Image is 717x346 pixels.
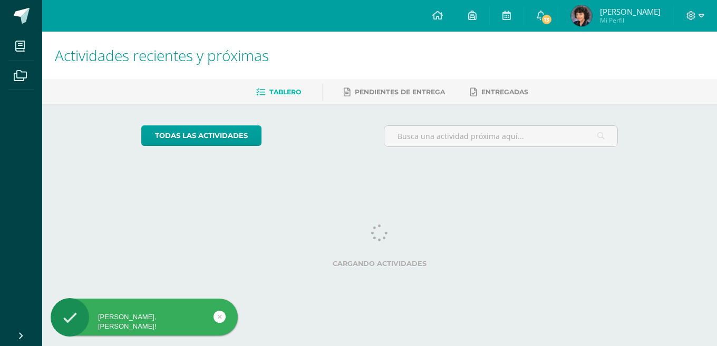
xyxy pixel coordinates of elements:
[600,6,661,17] span: [PERSON_NAME]
[600,16,661,25] span: Mi Perfil
[55,45,269,65] span: Actividades recientes y próximas
[344,84,445,101] a: Pendientes de entrega
[355,88,445,96] span: Pendientes de entrega
[541,14,553,25] span: 13
[481,88,528,96] span: Entregadas
[141,125,261,146] a: todas las Actividades
[470,84,528,101] a: Entregadas
[384,126,618,146] input: Busca una actividad próxima aquí...
[269,88,301,96] span: Tablero
[571,5,592,26] img: fb7f4a8a6ced8e9f1c1c5ce7ee84e373.png
[51,312,238,331] div: [PERSON_NAME], [PERSON_NAME]!
[141,260,618,268] label: Cargando actividades
[256,84,301,101] a: Tablero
